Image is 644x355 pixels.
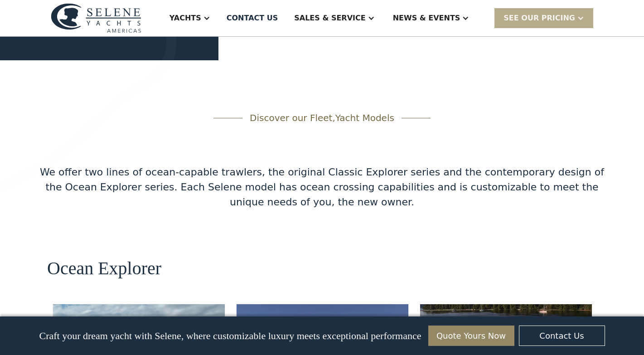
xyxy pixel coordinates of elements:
a: Contact Us [519,326,605,346]
div: Sales & Service [294,13,365,24]
h2: Ocean Explorer [47,258,161,278]
div: Yachts [169,13,201,24]
img: logo [51,3,141,33]
a: Quote Yours Now [428,326,514,346]
span: Yacht Models [335,112,394,123]
div: Contact US [227,13,278,24]
div: SEE Our Pricing [494,8,593,28]
p: Craft your dream yacht with Selene, where customizable luxury meets exceptional performance [39,330,421,342]
div: SEE Our Pricing [504,13,575,24]
div: Discover our Fleet, [250,111,394,125]
div: News & EVENTS [393,13,460,24]
div: We offer two lines of ocean-capable trawlers, the original Classic Explorer series and the contem... [33,165,611,209]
